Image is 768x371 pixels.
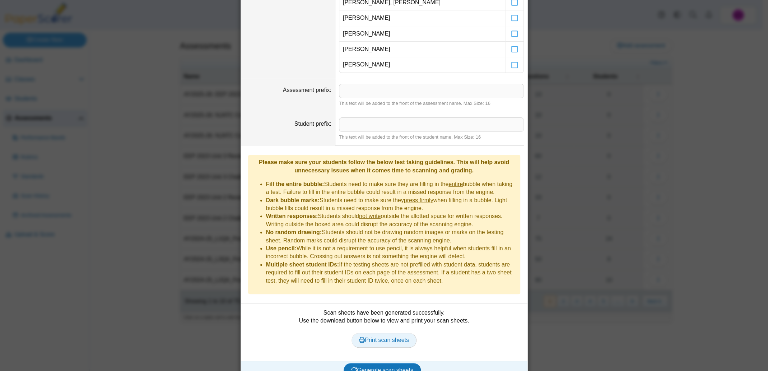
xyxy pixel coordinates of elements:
span: Print scan sheets [359,337,409,343]
td: [PERSON_NAME] [339,57,506,72]
li: Students need to make sure they when filling in a bubble. Light bubble fills could result in a mi... [266,196,517,213]
div: This text will be added to the front of the student name. Max Size: 16 [339,134,524,140]
div: This text will be added to the front of the assessment name. Max Size: 16 [339,100,524,107]
b: Multiple sheet student IDs: [266,261,339,268]
label: Assessment prefix [283,87,331,93]
li: While it is not a requirement to use pencil, it is always helpful when students fill in an incorr... [266,245,517,261]
div: Scan sheets have been generated successfully. Use the download button below to view and print you... [245,309,524,356]
li: Students need to make sure they are filling in the bubble when taking a test. Failure to fill in ... [266,180,517,196]
td: [PERSON_NAME] [339,26,506,42]
li: Students should not be drawing random images or marks on the testing sheet. Random marks could di... [266,228,517,245]
b: Dark bubble marks: [266,197,320,203]
u: entire [448,181,463,187]
td: [PERSON_NAME] [339,42,506,57]
li: Students should outside the allotted space for written responses. Writing outside the boxed area ... [266,212,517,228]
label: Student prefix [294,121,331,127]
td: [PERSON_NAME] [339,10,506,26]
u: press firmly [404,197,433,203]
b: Please make sure your students follow the below test taking guidelines. This will help avoid unne... [259,159,509,173]
a: Print scan sheets [352,333,416,347]
li: If the testing sheets are not prefilled with student data, students are required to fill out thei... [266,261,517,285]
b: Use pencil: [266,245,297,251]
u: not write [359,213,381,219]
b: No random drawing: [266,229,322,235]
b: Fill the entire bubble: [266,181,324,187]
b: Written responses: [266,213,318,219]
